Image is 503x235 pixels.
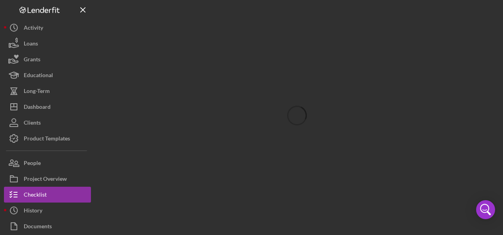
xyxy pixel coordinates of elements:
div: Educational [24,67,53,85]
button: Checklist [4,187,91,203]
div: Product Templates [24,131,70,148]
button: Long-Term [4,83,91,99]
button: Product Templates [4,131,91,146]
button: History [4,203,91,218]
button: Activity [4,20,91,36]
div: Open Intercom Messenger [476,200,495,219]
button: Documents [4,218,91,234]
button: Dashboard [4,99,91,115]
div: History [24,203,42,220]
div: People [24,155,41,173]
button: Project Overview [4,171,91,187]
button: People [4,155,91,171]
div: Loans [24,36,38,53]
div: Clients [24,115,41,133]
button: Clients [4,115,91,131]
div: Activity [24,20,43,38]
div: Long-Term [24,83,50,101]
div: Grants [24,51,40,69]
div: Dashboard [24,99,51,117]
div: Checklist [24,187,47,205]
div: Project Overview [24,171,67,189]
button: Loans [4,36,91,51]
button: Grants [4,51,91,67]
button: Educational [4,67,91,83]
